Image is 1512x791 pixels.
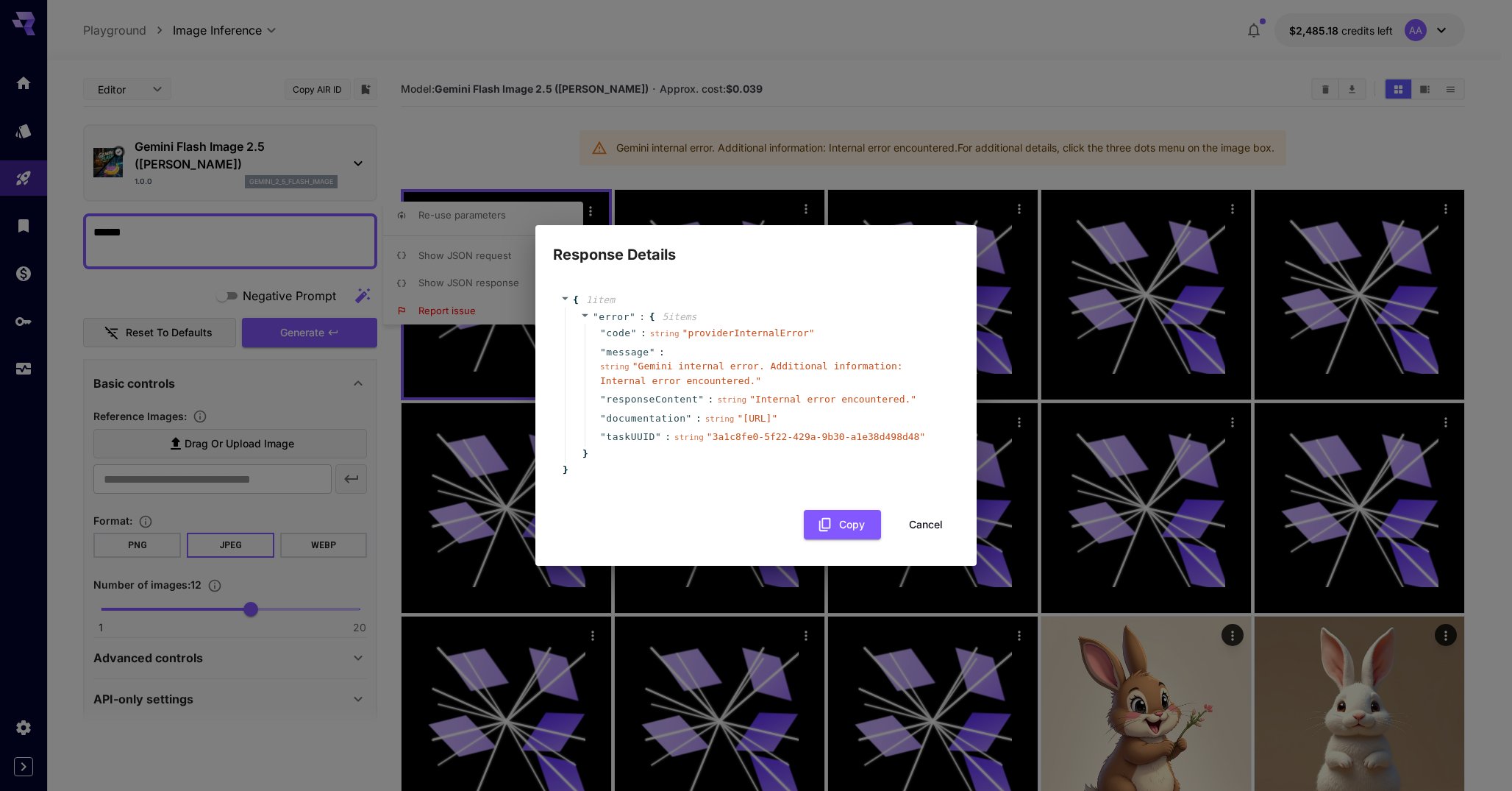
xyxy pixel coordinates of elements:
span: 5 item s [662,311,696,322]
span: } [580,447,588,461]
span: message [606,345,649,360]
span: " [600,431,606,442]
span: string [650,329,680,338]
span: " Internal error encountered. " [749,394,916,405]
span: " [630,311,635,322]
span: " [URL] " [737,413,777,424]
span: " [698,394,704,405]
span: string [600,362,630,372]
span: } [560,463,568,478]
span: documentation [606,411,685,426]
span: : [708,392,714,407]
span: " [686,413,692,424]
span: : [641,326,646,341]
span: string [674,433,704,442]
button: Cancel [893,510,959,540]
span: string [717,395,746,405]
h2: Response Details [535,225,977,266]
span: " [600,327,606,338]
span: " 3a1c8fe0-5f22-429a-9b30-a1e38d498d48 " [707,431,925,442]
span: " [655,431,661,442]
span: " [649,347,655,358]
span: : [659,345,665,360]
span: string [705,414,735,424]
span: " [631,327,637,338]
button: Copy [804,510,881,540]
span: " providerInternalError " [682,327,815,338]
span: : [665,430,671,444]
span: taskUUID [606,430,655,444]
span: : [696,411,702,426]
span: { [573,293,579,308]
span: responseContent [606,392,698,407]
span: code [606,326,630,341]
span: error [599,311,630,322]
span: " Gemini internal error. Additional information: Internal error encountered. " [600,361,903,386]
span: 1 item [586,294,615,305]
span: " [600,347,606,358]
span: " [600,413,606,424]
span: : [639,310,645,324]
span: { [649,310,655,324]
span: " [593,311,599,322]
span: " [600,394,606,405]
